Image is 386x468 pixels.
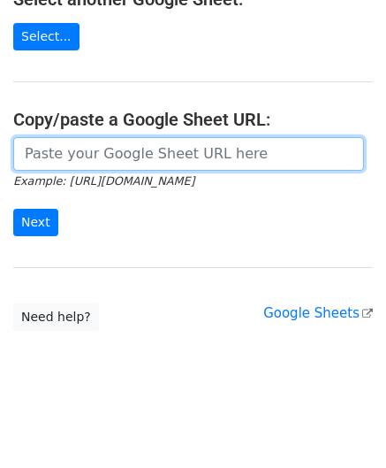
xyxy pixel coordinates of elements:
a: Google Sheets [263,305,373,321]
input: Next [13,209,58,236]
input: Paste your Google Sheet URL here [13,137,364,171]
a: Select... [13,23,79,50]
iframe: Chat Widget [298,383,386,468]
small: Example: [URL][DOMAIN_NAME] [13,174,194,188]
h4: Copy/paste a Google Sheet URL: [13,109,373,130]
a: Need help? [13,303,99,331]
